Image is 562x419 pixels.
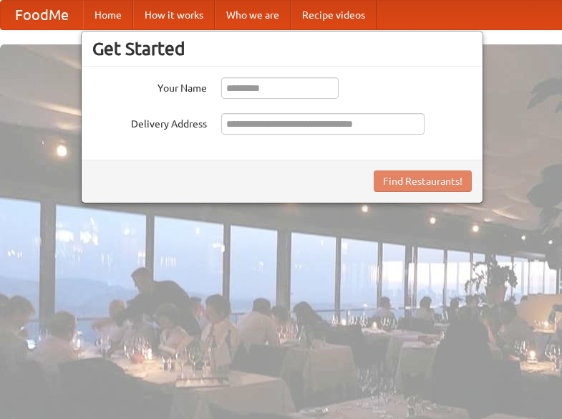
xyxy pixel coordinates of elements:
[215,1,291,29] a: Who we are
[1,1,83,29] a: FoodMe
[92,38,472,59] h3: Get Started
[92,113,207,131] label: Delivery Address
[291,1,377,29] a: Recipe videos
[92,77,207,95] label: Your Name
[133,1,215,29] a: How it works
[374,170,472,192] button: Find Restaurants!
[83,1,133,29] a: Home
